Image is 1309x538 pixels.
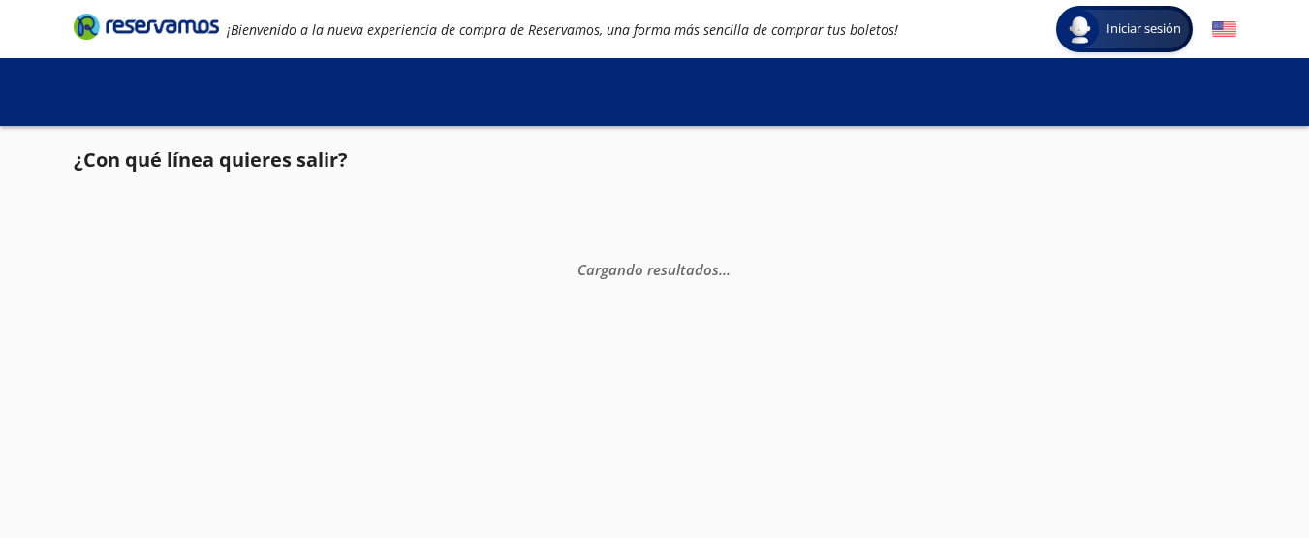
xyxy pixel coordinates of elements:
[227,20,898,39] em: ¡Bienvenido a la nueva experiencia de compra de Reservamos, una forma más sencilla de comprar tus...
[723,259,727,278] span: .
[577,259,731,278] em: Cargando resultados
[1099,19,1189,39] span: Iniciar sesión
[74,145,348,174] p: ¿Con qué línea quieres salir?
[74,12,219,41] i: Brand Logo
[1212,17,1236,42] button: English
[727,259,731,278] span: .
[719,259,723,278] span: .
[74,12,219,47] a: Brand Logo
